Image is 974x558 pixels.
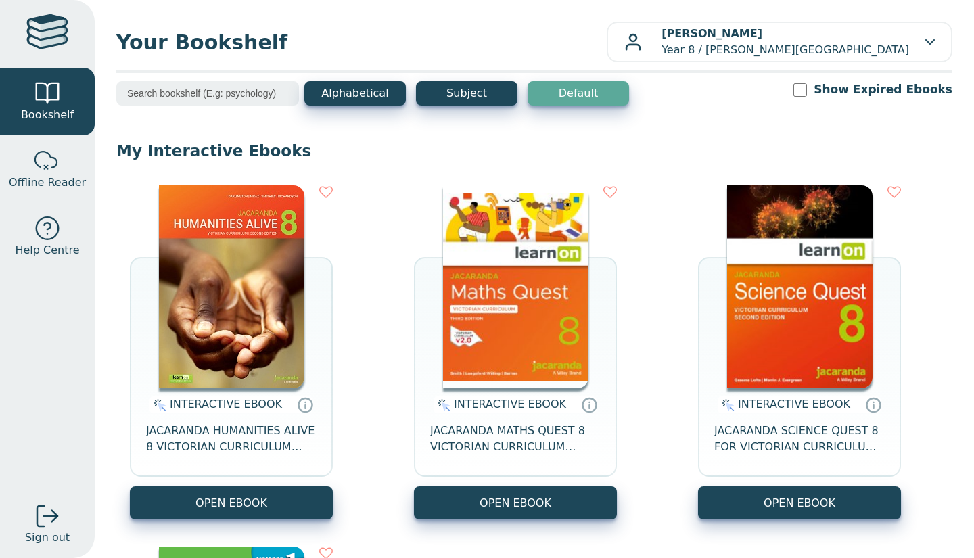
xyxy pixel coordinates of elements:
[865,396,881,413] a: Interactive eBooks are accessed online via the publisher’s portal. They contain interactive resou...
[130,486,333,519] button: OPEN EBOOK
[116,81,299,106] input: Search bookshelf (E.g: psychology)
[727,185,873,388] img: fffb2005-5288-ea11-a992-0272d098c78b.png
[434,397,450,413] img: interactive.svg
[814,81,952,98] label: Show Expired Ebooks
[414,486,617,519] button: OPEN EBOOK
[170,398,282,411] span: INTERACTIVE EBOOK
[297,396,313,413] a: Interactive eBooks are accessed online via the publisher’s portal. They contain interactive resou...
[443,185,588,388] img: c004558a-e884-43ec-b87a-da9408141e80.jpg
[698,486,901,519] button: OPEN EBOOK
[149,397,166,413] img: interactive.svg
[116,27,607,57] span: Your Bookshelf
[528,81,629,106] button: Default
[714,423,885,455] span: JACARANDA SCIENCE QUEST 8 FOR VICTORIAN CURRICULUM LEARNON 2E EBOOK
[25,530,70,546] span: Sign out
[662,27,762,40] b: [PERSON_NAME]
[454,398,566,411] span: INTERACTIVE EBOOK
[718,397,735,413] img: interactive.svg
[116,141,952,161] p: My Interactive Ebooks
[9,175,86,191] span: Offline Reader
[607,22,952,62] button: [PERSON_NAME]Year 8 / [PERSON_NAME][GEOGRAPHIC_DATA]
[21,107,74,123] span: Bookshelf
[146,423,317,455] span: JACARANDA HUMANITIES ALIVE 8 VICTORIAN CURRICULUM LEARNON EBOOK 2E
[15,242,79,258] span: Help Centre
[304,81,406,106] button: Alphabetical
[738,398,850,411] span: INTERACTIVE EBOOK
[581,396,597,413] a: Interactive eBooks are accessed online via the publisher’s portal. They contain interactive resou...
[662,26,909,58] p: Year 8 / [PERSON_NAME][GEOGRAPHIC_DATA]
[430,423,601,455] span: JACARANDA MATHS QUEST 8 VICTORIAN CURRICULUM LEARNON EBOOK 3E
[159,185,304,388] img: bee2d5d4-7b91-e911-a97e-0272d098c78b.jpg
[416,81,517,106] button: Subject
